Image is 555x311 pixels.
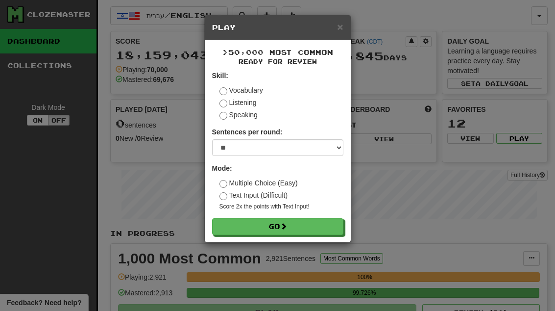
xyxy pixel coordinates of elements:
[337,22,343,32] button: Close
[212,218,343,235] button: Go
[212,127,283,137] label: Sentences per round:
[212,164,232,172] strong: Mode:
[219,203,343,211] small: Score 2x the points with Text Input !
[219,85,263,95] label: Vocabulary
[219,192,227,200] input: Text Input (Difficult)
[219,87,227,95] input: Vocabulary
[212,57,343,66] small: Ready for Review
[219,100,227,107] input: Listening
[219,98,257,107] label: Listening
[222,48,333,56] span: >50,000 Most Common
[219,112,227,120] input: Speaking
[212,23,343,32] h5: Play
[219,180,227,188] input: Multiple Choice (Easy)
[212,72,228,79] strong: Skill:
[337,21,343,32] span: ×
[219,110,258,120] label: Speaking
[219,190,288,200] label: Text Input (Difficult)
[219,178,298,188] label: Multiple Choice (Easy)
